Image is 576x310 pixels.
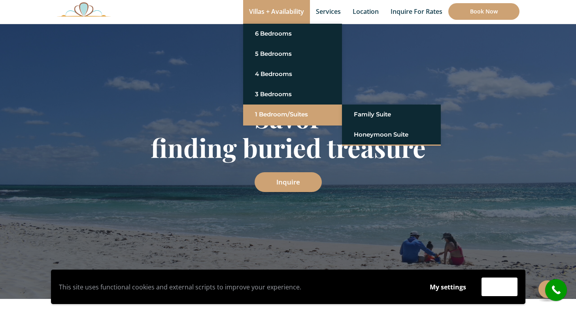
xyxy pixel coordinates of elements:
[448,3,519,20] a: Book Now
[255,67,330,81] a: 4 Bedrooms
[255,107,330,122] a: 1 Bedroom/Suites
[422,278,474,296] button: My settings
[354,127,429,142] a: Honeymoon Suite
[255,87,330,101] a: 3 Bedrooms
[547,281,565,299] i: call
[57,103,519,162] h1: Savor finding buried treasure
[482,278,517,296] button: Accept
[59,281,414,293] p: This site uses functional cookies and external scripts to improve your experience.
[545,279,567,301] a: call
[57,2,111,17] img: Awesome Logo
[255,47,330,61] a: 5 Bedrooms
[354,107,429,122] a: Family Suite
[255,27,330,41] a: 6 Bedrooms
[255,172,322,192] a: Inquire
